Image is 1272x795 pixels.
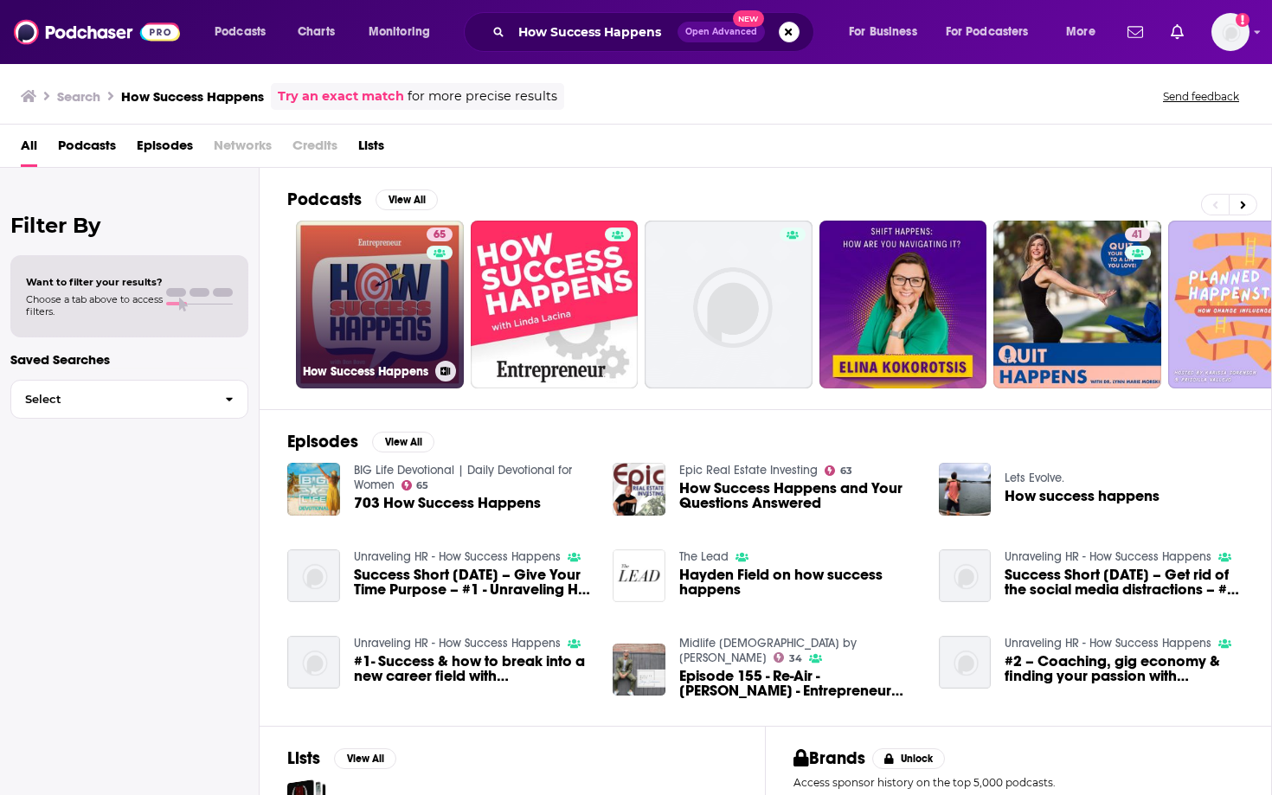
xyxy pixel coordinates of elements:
[1005,654,1243,683] span: #2 – Coaching, gig economy & finding your passion with [PERSON_NAME] - Unraveling HR - How Succes...
[685,28,757,36] span: Open Advanced
[1158,89,1244,104] button: Send feedback
[939,636,992,689] img: #2 – Coaching, gig economy & finding your passion with Cecilia Gorman - Unraveling HR - How Succe...
[733,10,764,27] span: New
[21,131,37,167] a: All
[215,20,266,44] span: Podcasts
[58,131,116,167] a: Podcasts
[57,88,100,105] h3: Search
[613,463,665,516] img: How Success Happens and Your Questions Answered
[678,22,765,42] button: Open AdvancedNew
[1236,13,1250,27] svg: Add a profile image
[793,747,865,769] h2: Brands
[1005,489,1160,503] a: How success happens
[354,567,593,597] a: Success Short Sunday – Give Your Time Purpose – #1 - Unraveling HR - How Success Happens
[10,380,248,419] button: Select
[402,480,429,490] a: 65
[774,652,802,663] a: 34
[1005,471,1064,485] a: Lets Evolve.
[1005,567,1243,597] a: Success Short Sunday – Get rid of the social media distractions – #2 - Unraveling HR - How Succes...
[939,463,992,516] img: How success happens
[137,131,193,167] a: Episodes
[1054,18,1117,46] button: open menu
[1211,13,1250,51] img: User Profile
[1005,654,1243,683] a: #2 – Coaching, gig economy & finding your passion with Cecilia Gorman - Unraveling HR - How Succe...
[121,88,264,105] h3: How Success Happens
[789,655,802,663] span: 34
[872,748,946,769] button: Unlock
[849,20,917,44] span: For Business
[408,87,557,106] span: for more precise results
[214,131,272,167] span: Networks
[793,776,1243,789] p: Access sponsor history on the top 5,000 podcasts.
[427,228,453,241] a: 65
[287,431,434,452] a: EpisodesView All
[1164,17,1191,47] a: Show notifications dropdown
[287,549,340,602] img: Success Short Sunday – Give Your Time Purpose – #1 - Unraveling HR - How Success Happens
[1132,227,1143,244] span: 41
[679,669,918,698] span: Episode 155 - Re-Air - [PERSON_NAME] - Entrepreneur and Host of How Success Happens Podcast
[939,549,992,602] img: Success Short Sunday – Get rid of the social media distractions – #2 - Unraveling HR - How Succes...
[679,549,729,564] a: The Lead
[679,567,918,597] span: Hayden Field on how success happens
[1121,17,1150,47] a: Show notifications dropdown
[511,18,678,46] input: Search podcasts, credits, & more...
[358,131,384,167] a: Lists
[679,669,918,698] a: Episode 155 - Re-Air - Robert Tuchman - Entrepreneur and Host of How Success Happens Podcast
[354,636,561,651] a: Unraveling HR - How Success Happens
[993,221,1161,388] a: 41
[825,465,852,476] a: 63
[480,12,831,52] div: Search podcasts, credits, & more...
[369,20,430,44] span: Monitoring
[303,364,428,379] h3: How Success Happens
[334,748,396,769] button: View All
[1211,13,1250,51] span: Logged in as torisims
[354,654,593,683] span: #1- Success & how to break into a new career field with [PERSON_NAME] - Unraveling HR - How Succe...
[1005,549,1211,564] a: Unraveling HR - How Success Happens
[1005,567,1243,597] span: Success Short [DATE] – Get rid of the social media distractions – #2 - Unraveling HR - How Succes...
[1211,13,1250,51] button: Show profile menu
[613,549,665,602] img: Hayden Field on how success happens
[613,644,665,696] img: Episode 155 - Re-Air - Robert Tuchman - Entrepreneur and Host of How Success Happens Podcast
[434,227,446,244] span: 65
[287,636,340,689] a: #1- Success & how to break into a new career field with Jim Legg - Unraveling HR - How Success Ha...
[679,481,918,510] span: How Success Happens and Your Questions Answered
[354,567,593,597] span: Success Short [DATE] – Give Your Time Purpose – #1 - Unraveling HR - How Success Happens
[278,87,404,106] a: Try an exact match
[287,463,340,516] img: 703 How Success Happens
[287,431,358,452] h2: Episodes
[287,747,320,769] h2: Lists
[354,654,593,683] a: #1- Success & how to break into a new career field with Jim Legg - Unraveling HR - How Success Ha...
[298,20,335,44] span: Charts
[296,221,464,388] a: 65How Success Happens
[837,18,939,46] button: open menu
[286,18,345,46] a: Charts
[1005,636,1211,651] a: Unraveling HR - How Success Happens
[26,276,163,288] span: Want to filter your results?
[14,16,180,48] img: Podchaser - Follow, Share and Rate Podcasts
[679,636,857,665] a: Midlife Male by Greg Scheinman
[1125,228,1150,241] a: 41
[354,496,541,510] span: 703 How Success Happens
[946,20,1029,44] span: For Podcasters
[354,549,561,564] a: Unraveling HR - How Success Happens
[840,467,852,475] span: 63
[372,432,434,452] button: View All
[416,482,428,490] span: 65
[679,463,818,478] a: Epic Real Estate Investing
[357,18,453,46] button: open menu
[354,463,572,492] a: BIG Life Devotional | Daily Devotional for Women
[935,18,1054,46] button: open menu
